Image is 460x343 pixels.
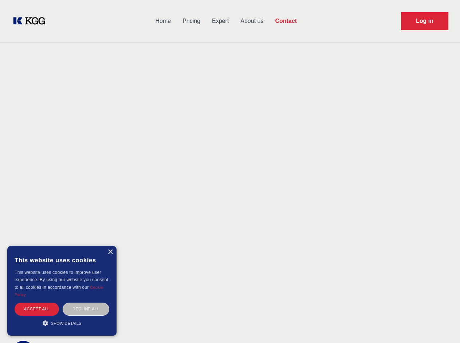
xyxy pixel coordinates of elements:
a: About us [235,12,269,31]
span: This website uses cookies to improve user experience. By using our website you consent to all coo... [15,270,108,290]
a: KOL Knowledge Platform: Talk to Key External Experts (KEE) [12,15,51,27]
div: Decline all [63,303,109,315]
a: Expert [206,12,235,31]
div: Accept all [15,303,59,315]
div: Show details [15,319,109,327]
iframe: Chat Widget [424,308,460,343]
div: Close [107,250,113,255]
a: Contact [269,12,303,31]
a: Home [149,12,177,31]
a: Request Demo [401,12,448,30]
span: Show details [51,321,82,326]
a: Pricing [177,12,206,31]
div: This website uses cookies [15,251,109,269]
a: Cookie Policy [15,285,103,297]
